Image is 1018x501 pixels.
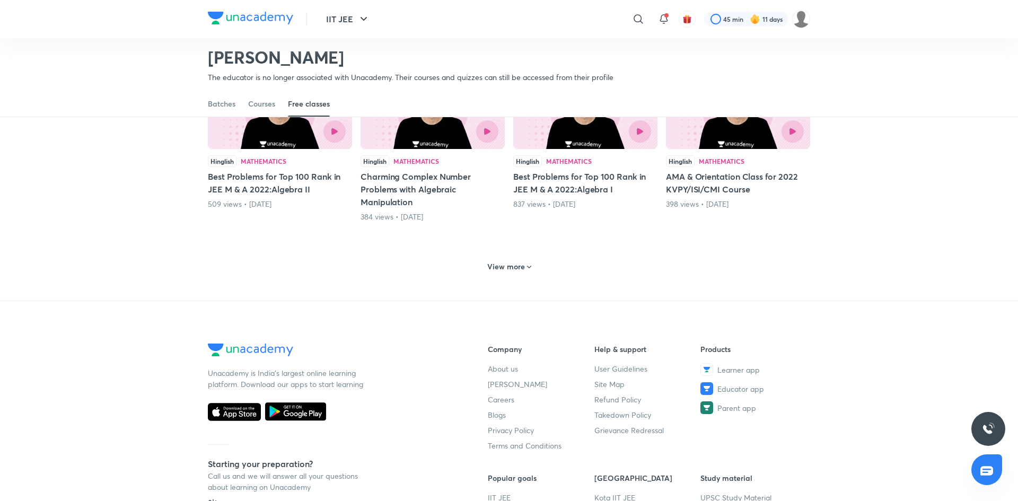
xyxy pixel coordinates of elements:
[208,155,236,167] div: Hinglish
[208,99,235,109] div: Batches
[208,199,352,209] div: 509 views • 3 years ago
[488,344,594,355] h6: Company
[594,344,701,355] h6: Help & support
[666,155,695,167] div: Hinglish
[699,158,744,164] div: Mathematics
[717,383,764,394] span: Educator app
[288,99,330,109] div: Free classes
[594,394,701,405] a: Refund Policy
[700,344,807,355] h6: Products
[717,364,760,375] span: Learner app
[513,199,657,209] div: 837 views • 3 years ago
[700,382,713,395] img: Educator app
[666,199,810,209] div: 398 views • 3 years ago
[700,363,807,376] a: Learner app
[488,440,594,451] a: Terms and Conditions
[513,170,657,196] h5: Best Problems for Top 100 Rank in JEE M & A 2022:Algebra I
[208,66,352,222] div: Best Problems for Top 100 Rank in JEE M & A 2022:Algebra II
[513,66,657,222] div: Best Problems for Top 100 Rank in JEE M & A 2022:Algebra I
[393,158,439,164] div: Mathematics
[700,401,807,414] a: Parent app
[594,425,701,436] a: Grievance Redressal
[488,472,594,484] h6: Popular goals
[700,472,807,484] h6: Study material
[717,402,756,414] span: Parent app
[208,344,454,359] a: Company Logo
[248,99,275,109] div: Courses
[666,66,810,222] div: AMA & Orientation Class for 2022 KVPY/ISI/CMI Course
[700,382,807,395] a: Educator app
[488,425,594,436] a: Privacy Policy
[488,394,514,405] span: Careers
[488,363,594,374] a: About us
[320,8,376,30] button: IIT JEE
[208,458,454,470] h5: Starting your preparation?
[241,158,286,164] div: Mathematics
[594,409,701,420] a: Takedown Policy
[982,423,995,435] img: ttu
[208,344,293,356] img: Company Logo
[594,363,701,374] a: User Guidelines
[594,379,701,390] a: Site Map
[361,155,389,167] div: Hinglish
[750,14,760,24] img: streak
[208,91,235,117] a: Batches
[700,363,713,376] img: Learner app
[487,261,525,272] h6: View more
[361,170,505,208] h5: Charming Complex Number Problems with Algebraic Manipulation
[513,155,542,167] div: Hinglish
[361,66,505,222] div: Charming Complex Number Problems with Algebraic Manipulation
[594,472,701,484] h6: [GEOGRAPHIC_DATA]
[208,72,613,83] p: The educator is no longer associated with Unacademy. Their courses and quizzes can still be acces...
[208,170,352,196] h5: Best Problems for Top 100 Rank in JEE M & A 2022:Algebra II
[488,379,594,390] a: [PERSON_NAME]
[488,409,594,420] a: Blogs
[208,47,613,68] h2: [PERSON_NAME]
[361,212,505,222] div: 384 views • 3 years ago
[208,12,293,24] img: Company Logo
[792,10,810,28] img: Aayush Kumar Jha
[208,12,293,27] a: Company Logo
[488,394,594,405] a: Careers
[700,401,713,414] img: Parent app
[546,158,592,164] div: Mathematics
[666,170,810,196] h5: AMA & Orientation Class for 2022 KVPY/ISI/CMI Course
[682,14,692,24] img: avatar
[208,470,367,493] p: Call us and we will answer all your questions about learning on Unacademy
[288,91,330,117] a: Free classes
[208,367,367,390] p: Unacademy is India’s largest online learning platform. Download our apps to start learning
[248,91,275,117] a: Courses
[679,11,696,28] button: avatar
